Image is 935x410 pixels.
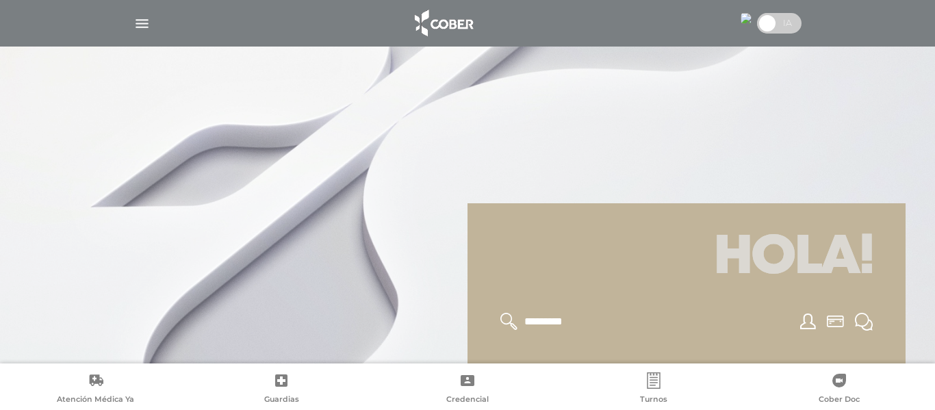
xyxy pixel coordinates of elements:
span: Turnos [640,394,667,407]
img: 7294 [741,13,752,24]
a: Cober Doc [746,372,932,407]
h1: Hola! [484,220,889,296]
img: Cober_menu-lines-white.svg [133,15,151,32]
span: Cober Doc [819,394,860,407]
span: Credencial [446,394,489,407]
a: Credencial [374,372,561,407]
span: Guardias [264,394,299,407]
a: Guardias [189,372,375,407]
span: Atención Médica Ya [57,394,134,407]
a: Turnos [561,372,747,407]
a: Atención Médica Ya [3,372,189,407]
img: logo_cober_home-white.png [407,7,479,40]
